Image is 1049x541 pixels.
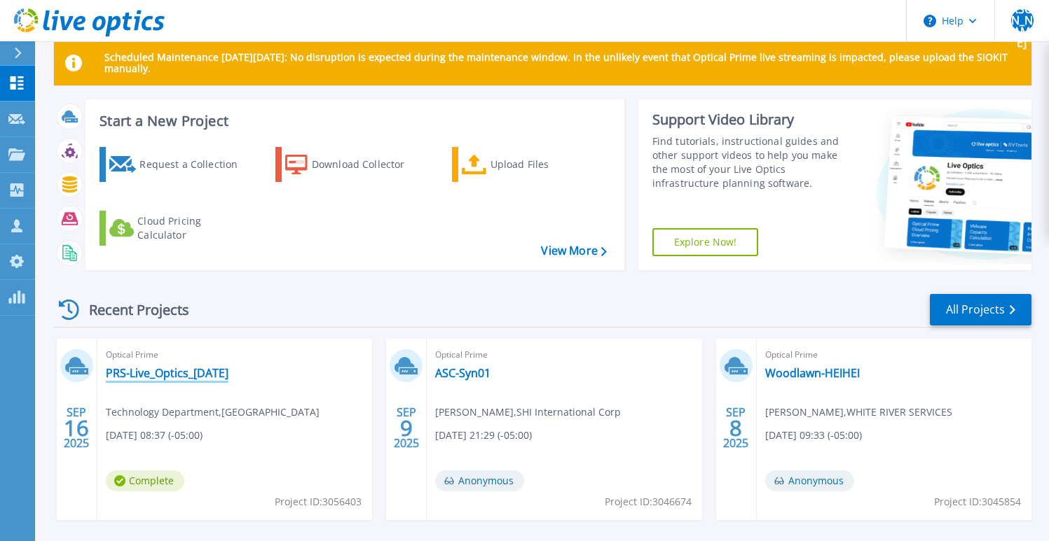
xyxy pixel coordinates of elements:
[765,428,862,443] span: [DATE] 09:33 (-05:00)
[765,470,854,491] span: Anonymous
[106,366,228,380] a: PRS-Live_Optics_[DATE]
[652,228,759,256] a: Explore Now!
[100,147,256,182] a: Request a Collection
[652,111,849,129] div: Support Video Library
[729,422,742,434] span: 8
[100,113,606,129] h3: Start a New Project
[541,244,606,258] a: View More
[765,366,860,380] a: Woodlawn-HEIHEI
[435,405,621,420] span: [PERSON_NAME] , SHI International Corp
[435,366,491,380] a: ASC-Syn01
[605,494,692,510] span: Project ID: 3046674
[435,470,524,491] span: Anonymous
[100,211,256,246] a: Cloud Pricing Calculator
[722,402,749,454] div: SEP 2025
[139,150,252,178] div: Request a Collection
[765,347,1023,363] span: Optical Prime
[106,428,203,443] span: [DATE] 08:37 (-05:00)
[400,422,413,434] span: 9
[491,150,603,178] div: Upload Files
[452,147,608,182] a: Upload Files
[104,52,1020,74] p: Scheduled Maintenance [DATE][DATE]: No disruption is expected during the maintenance window. In t...
[106,470,184,491] span: Complete
[54,293,208,327] div: Recent Projects
[106,405,320,420] span: Technology Department , [GEOGRAPHIC_DATA]
[106,347,364,363] span: Optical Prime
[137,214,249,242] div: Cloud Pricing Calculator
[275,147,432,182] a: Download Collector
[63,402,90,454] div: SEP 2025
[934,494,1021,510] span: Project ID: 3045854
[312,150,424,178] div: Download Collector
[435,428,532,443] span: [DATE] 21:29 (-05:00)
[930,294,1031,325] a: All Projects
[765,405,952,420] span: [PERSON_NAME] , WHITE RIVER SERVICES
[435,347,693,363] span: Optical Prime
[64,422,89,434] span: 16
[275,494,362,510] span: Project ID: 3056403
[652,134,849,190] div: Find tutorials, instructional guides and other support videos to help you make the most of your L...
[393,402,420,454] div: SEP 2025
